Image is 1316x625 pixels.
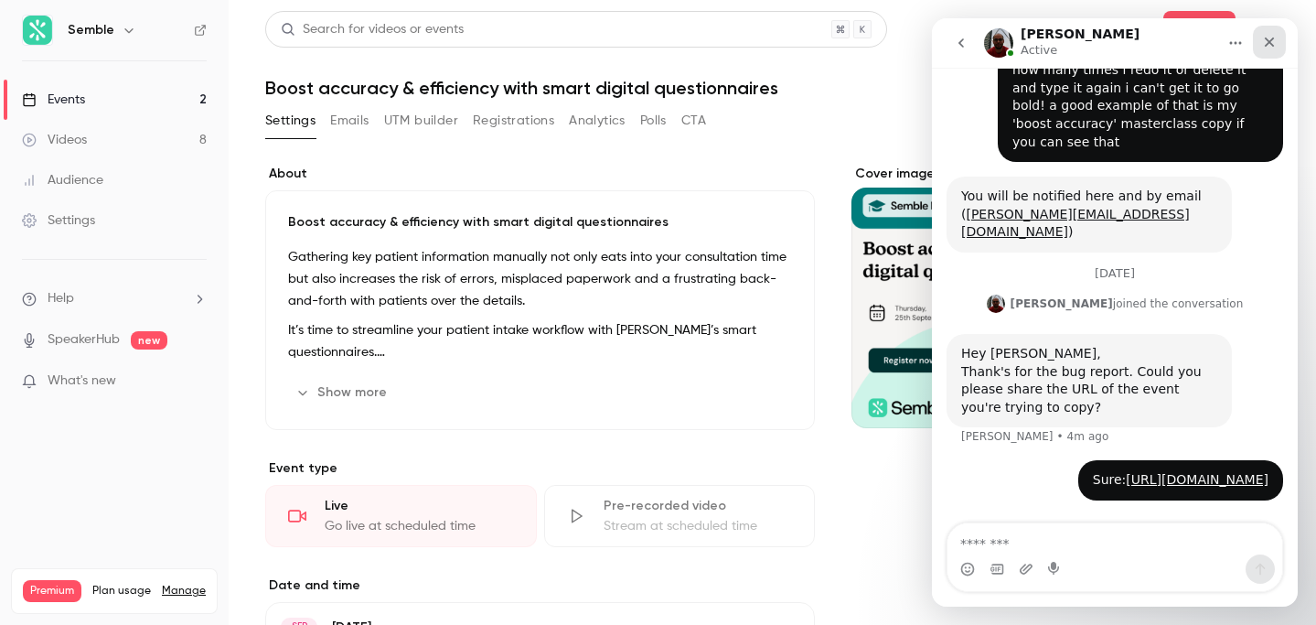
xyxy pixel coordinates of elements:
div: Search for videos or events [281,20,464,39]
h1: Boost accuracy & efficiency with smart digital questionnaires [265,77,1279,99]
label: About [265,165,815,183]
button: Settings [265,106,316,135]
div: Go live at scheduled time [325,517,514,535]
div: Pre-recorded videoStream at scheduled time [544,485,816,547]
p: Event type [265,459,815,478]
button: CTA [681,106,706,135]
h6: Semble [68,21,114,39]
p: It’s time to streamline your patient intake workflow with [PERSON_NAME]’s smart questionnaires. [288,319,792,363]
a: SpeakerHub [48,330,120,350]
button: Show more [288,378,398,407]
div: Live [325,497,514,515]
p: Gathering key patient information manually not only eats into your consultation time but also inc... [288,246,792,312]
p: Boost accuracy & efficiency with smart digital questionnaires [288,213,792,232]
section: Cover image [851,165,1279,428]
button: Share [1163,11,1236,48]
span: What's new [48,372,116,391]
div: Pre-recorded video [604,497,793,515]
iframe: Intercom live chat [932,18,1298,607]
li: help-dropdown-opener [22,289,207,308]
div: Events [22,91,85,109]
button: Polls [640,106,667,135]
button: Analytics [569,106,626,135]
div: Videos [22,131,87,149]
span: Help [48,289,74,308]
button: Registrations [473,106,554,135]
div: Stream at scheduled time [604,517,793,535]
div: LiveGo live at scheduled time [265,485,537,547]
a: Manage [162,584,206,598]
div: Audience [22,171,103,189]
label: Cover image [851,165,1279,183]
label: Date and time [265,577,815,595]
img: Semble [23,16,52,45]
button: Emails [330,106,369,135]
span: new [131,331,167,350]
span: Premium [23,580,81,602]
button: UTM builder [384,106,458,135]
span: Plan usage [92,584,151,598]
div: Settings [22,211,95,230]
